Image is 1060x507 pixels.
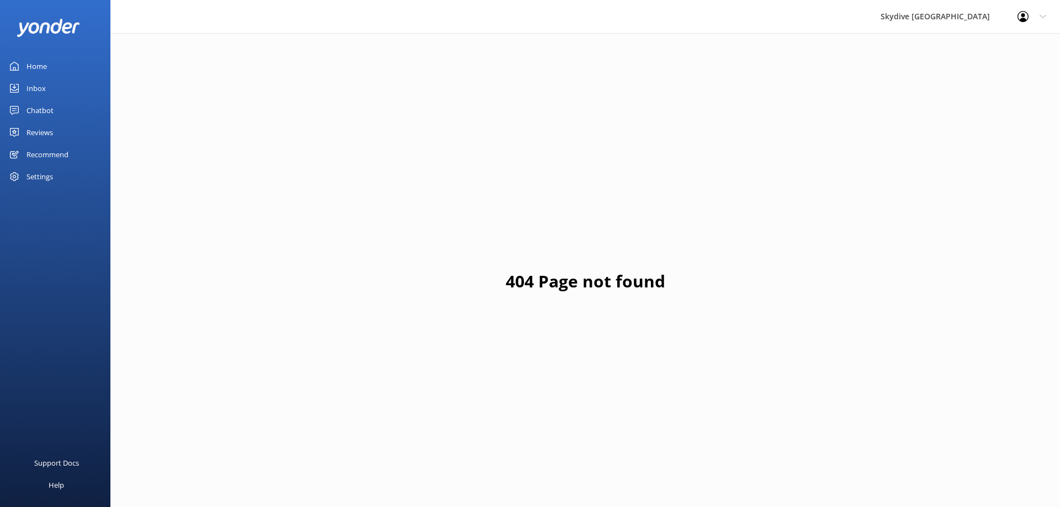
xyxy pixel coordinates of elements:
[17,19,80,37] img: yonder-white-logo.png
[26,77,46,99] div: Inbox
[26,55,47,77] div: Home
[26,166,53,188] div: Settings
[26,143,68,166] div: Recommend
[26,121,53,143] div: Reviews
[49,474,64,496] div: Help
[506,268,665,295] h1: 404 Page not found
[26,99,54,121] div: Chatbot
[34,452,79,474] div: Support Docs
